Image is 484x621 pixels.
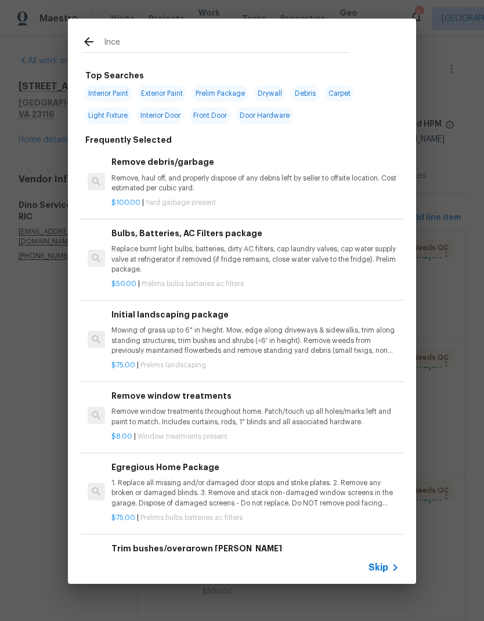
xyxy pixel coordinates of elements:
span: Interior Paint [85,85,132,102]
span: Skip [369,562,388,573]
p: Remove window treatments throughout home. Patch/touch up all holes/marks left and paint to match.... [111,407,399,427]
h6: Bulbs, Batteries, AC Filters package [111,227,399,240]
span: $75.00 [111,362,135,369]
p: | [111,360,399,370]
span: Light Fixture [85,107,131,124]
p: Replace burnt light bulbs, batteries, dirty AC filters, cap laundry valves, cap water supply valv... [111,244,399,274]
h6: Frequently Selected [85,133,172,146]
span: Door Hardware [236,107,293,124]
span: Prelims bulbs batteries ac filters [142,280,244,287]
span: Debris [291,85,319,102]
span: Interior Door [137,107,184,124]
span: Drywall [254,85,286,102]
p: Remove, haul off, and properly dispose of any debris left by seller to offsite location. Cost est... [111,174,399,193]
p: Mowing of grass up to 6" in height. Mow, edge along driveways & sidewalks, trim along standing st... [111,326,399,355]
span: Prelims landscaping [140,362,206,369]
span: Front Door [190,107,230,124]
span: $100.00 [111,199,140,206]
h6: Initial landscaping package [111,308,399,321]
p: 1. Replace all missing and/or damaged door stops and strike plates. 2. Remove any broken or damag... [111,478,399,508]
span: $75.00 [111,514,135,521]
input: Search issues or repairs [104,35,350,52]
h6: Remove debris/garbage [111,156,399,168]
span: Yard garbage present [146,199,216,206]
span: $50.00 [111,280,136,287]
span: $8.00 [111,433,132,440]
p: | [111,432,399,442]
h6: Top Searches [85,69,144,82]
h6: Egregious Home Package [111,461,399,474]
span: Prelim Package [192,85,248,102]
h6: Remove window treatments [111,389,399,402]
p: | [111,198,399,208]
h6: Trim bushes/overgrown [PERSON_NAME] [111,542,399,555]
span: Window treatments present [138,433,227,440]
span: Prelims bulbs batteries ac filters [140,514,243,521]
p: | [111,513,399,523]
p: | [111,279,399,289]
span: Exterior Paint [138,85,186,102]
span: Carpet [325,85,354,102]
